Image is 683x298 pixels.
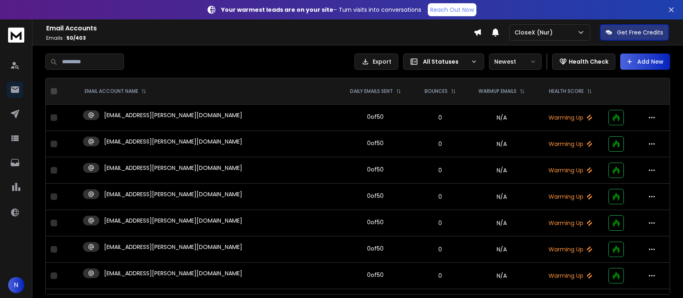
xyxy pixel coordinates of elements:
p: 0 [418,140,461,148]
div: 0 of 50 [367,113,384,121]
p: WARMUP EMAILS [478,88,517,94]
p: All Statuses [423,58,467,66]
button: Newest [489,54,542,70]
button: N [8,277,24,293]
p: 0 [418,219,461,227]
p: Warming Up [542,140,599,148]
p: Get Free Credits [617,28,663,36]
p: Warming Up [542,114,599,122]
p: [EMAIL_ADDRESS][PERSON_NAME][DOMAIN_NAME] [104,164,242,172]
td: N/A [466,236,537,263]
h1: Email Accounts [46,24,474,33]
button: Health Check [552,54,615,70]
p: CloseX (Nur) [514,28,556,36]
p: BOUNCES [425,88,448,94]
div: 0 of 50 [367,244,384,253]
p: DAILY EMAILS SENT [350,88,393,94]
p: Emails : [46,35,474,41]
img: logo [8,28,24,43]
a: Reach Out Now [428,3,476,16]
p: Warming Up [542,166,599,174]
p: – Turn visits into conversations [221,6,421,14]
p: Warming Up [542,219,599,227]
td: N/A [466,263,537,289]
td: N/A [466,105,537,131]
p: 0 [418,272,461,280]
button: Get Free Credits [600,24,669,41]
p: 0 [418,245,461,253]
td: N/A [466,131,537,157]
button: Add New [620,54,670,70]
span: 50 / 403 [66,34,86,41]
div: 0 of 50 [367,165,384,174]
p: [EMAIL_ADDRESS][PERSON_NAME][DOMAIN_NAME] [104,190,242,198]
div: 0 of 50 [367,139,384,147]
td: N/A [466,157,537,184]
p: 0 [418,193,461,201]
strong: Your warmest leads are on your site [221,6,333,14]
p: Warming Up [542,193,599,201]
p: [EMAIL_ADDRESS][PERSON_NAME][DOMAIN_NAME] [104,217,242,225]
td: N/A [466,184,537,210]
td: N/A [466,210,537,236]
p: Reach Out Now [430,6,474,14]
div: 0 of 50 [367,271,384,279]
p: Warming Up [542,245,599,253]
p: [EMAIL_ADDRESS][PERSON_NAME][DOMAIN_NAME] [104,269,242,277]
p: [EMAIL_ADDRESS][PERSON_NAME][DOMAIN_NAME] [104,111,242,119]
p: HEALTH SCORE [549,88,584,94]
div: 0 of 50 [367,192,384,200]
p: [EMAIL_ADDRESS][PERSON_NAME][DOMAIN_NAME] [104,137,242,146]
button: Export [354,54,398,70]
p: [EMAIL_ADDRESS][PERSON_NAME][DOMAIN_NAME] [104,243,242,251]
p: Warming Up [542,272,599,280]
div: EMAIL ACCOUNT NAME [85,88,146,94]
p: Health Check [569,58,608,66]
p: 0 [418,166,461,174]
p: 0 [418,114,461,122]
div: 0 of 50 [367,218,384,226]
